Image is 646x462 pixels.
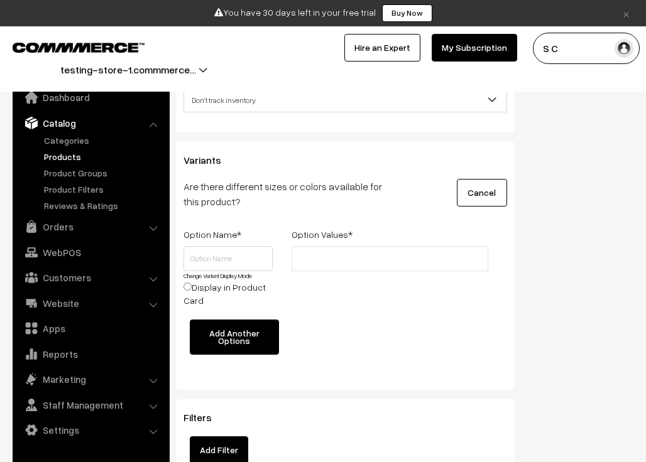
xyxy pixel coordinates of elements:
a: My Subscription [432,34,517,62]
input: Option Name [183,246,273,271]
label: Option Values [292,228,353,241]
a: Catalog [16,112,165,134]
a: Settings [16,419,165,441]
button: Cancel [457,179,507,207]
a: Product Groups [41,166,165,180]
a: Products [41,150,165,163]
span: Filters [183,411,227,424]
a: Buy Now [382,4,432,22]
a: Apps [16,317,165,340]
img: COMMMERCE [13,43,145,52]
a: Website [16,292,165,314]
p: Are there different sizes or colors available for this product? [183,179,393,209]
a: Hire an Expert [344,34,420,62]
a: Marketing [16,368,165,390]
a: × [618,6,635,21]
button: S C [533,33,640,64]
div: You have 30 days left in your free trial [4,4,642,22]
label: Option Name [183,228,241,241]
label: Display in Product Card [183,281,273,307]
button: Add Another Options [190,320,279,355]
a: Staff Management [16,394,165,416]
span: Don't track inventory [184,89,506,111]
a: Categories [41,134,165,147]
a: COMMMERCE [13,39,123,54]
span: Variants [183,154,236,166]
a: Reports [16,343,165,365]
img: user [615,39,633,58]
a: Change Variant Display Mode [183,272,252,279]
a: WebPOS [16,241,165,264]
a: Customers [16,266,165,289]
input: Display in Product Card [183,282,192,291]
a: Product Filters [41,183,165,196]
a: Reviews & Ratings [41,199,165,212]
span: Don't track inventory [183,87,507,112]
a: Orders [16,215,165,238]
a: Dashboard [16,86,165,109]
button: testing-store-1.commmerce… [16,54,240,85]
